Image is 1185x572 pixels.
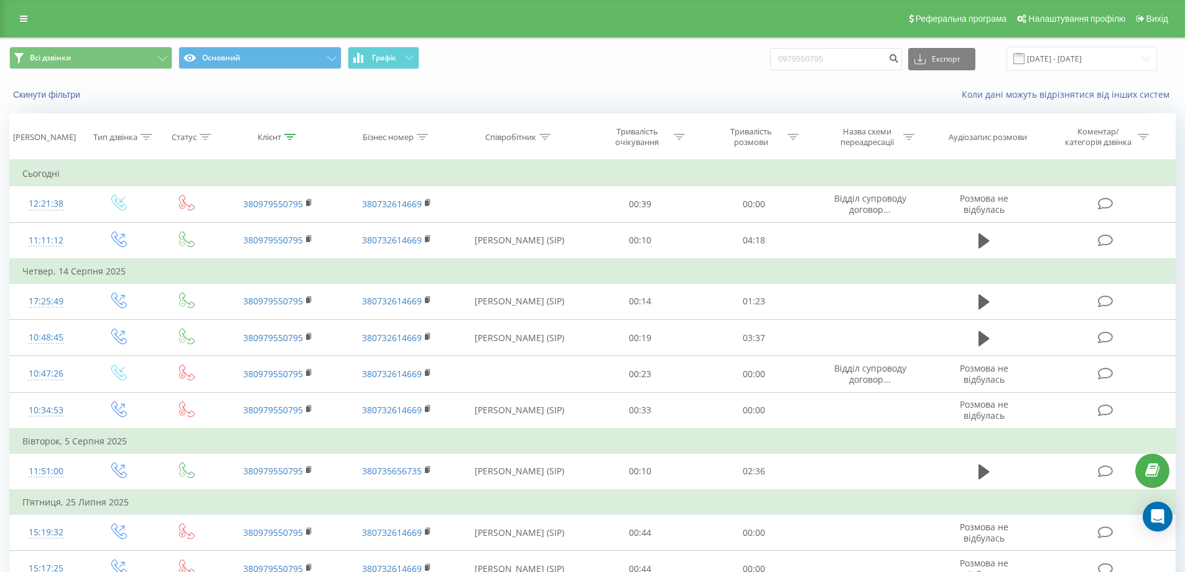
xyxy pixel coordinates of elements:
a: 380979550795 [243,368,303,380]
a: 380979550795 [243,404,303,416]
span: Вихід [1146,14,1168,24]
td: 00:10 [583,222,697,259]
td: 00:10 [583,453,697,490]
td: П’ятниця, 25 Липня 2025 [10,490,1176,515]
td: 00:44 [583,515,697,551]
td: 00:00 [697,392,811,429]
a: 380732614669 [362,404,422,416]
button: Графік [348,47,419,69]
span: Розмова не відбулась [960,192,1008,215]
div: Open Intercom Messenger [1143,502,1173,532]
span: Реферальна програма [916,14,1007,24]
td: [PERSON_NAME] (SIP) [456,222,583,259]
td: 00:00 [697,356,811,392]
span: Відділ супроводу договор... [834,192,906,215]
a: 380979550795 [243,295,303,307]
div: Коментар/категорія дзвінка [1062,126,1135,148]
a: 380732614669 [362,234,422,246]
td: 03:37 [697,320,811,356]
a: 380735656735 [362,465,422,477]
a: 380979550795 [243,527,303,538]
td: Вівторок, 5 Серпня 2025 [10,429,1176,454]
div: 10:47:26 [22,362,70,386]
div: Тип дзвінка [93,132,137,143]
input: Пошук за номером [770,48,902,70]
td: 00:33 [583,392,697,429]
button: Експорт [908,48,975,70]
span: Відділ супроводу договор... [834,362,906,385]
a: 380979550795 [243,332,303,344]
td: [PERSON_NAME] (SIP) [456,453,583,490]
a: 380732614669 [362,198,422,210]
div: 12:21:38 [22,192,70,216]
span: Графік [372,54,396,62]
div: 11:11:12 [22,228,70,253]
div: Статус [172,132,197,143]
span: Розмова не відбулась [960,521,1008,544]
span: Розмова не відбулась [960,362,1008,385]
span: Всі дзвінки [30,53,71,63]
td: 00:39 [583,186,697,222]
div: Бізнес номер [363,132,414,143]
a: 380732614669 [362,295,422,307]
td: [PERSON_NAME] (SIP) [456,283,583,319]
div: 11:51:00 [22,459,70,484]
td: 04:18 [697,222,811,259]
div: Аудіозапис розмови [949,132,1027,143]
td: 00:00 [697,186,811,222]
a: 380979550795 [243,198,303,210]
a: 380979550795 [243,234,303,246]
a: 380732614669 [362,332,422,344]
td: 01:23 [697,283,811,319]
span: Розмова не відбулась [960,398,1008,421]
div: 10:48:45 [22,326,70,350]
div: 15:19:32 [22,520,70,545]
div: Тривалість розмови [718,126,784,148]
td: Четвер, 14 Серпня 2025 [10,259,1176,284]
div: Назва схеми переадресації [834,126,900,148]
div: [PERSON_NAME] [13,132,76,143]
a: 380732614669 [362,368,422,380]
span: Налаштування профілю [1028,14,1125,24]
td: 00:19 [583,320,697,356]
a: 380979550795 [243,465,303,477]
td: [PERSON_NAME] (SIP) [456,392,583,429]
div: Тривалість очікування [604,126,671,148]
button: Всі дзвінки [9,47,172,69]
td: Сьогодні [10,161,1176,186]
td: 02:36 [697,453,811,490]
td: 00:14 [583,283,697,319]
td: 00:00 [697,515,811,551]
a: 380732614669 [362,527,422,538]
a: Коли дані можуть відрізнятися вiд інших систем [962,88,1176,100]
td: [PERSON_NAME] (SIP) [456,320,583,356]
button: Скинути фільтри [9,89,86,100]
td: 00:23 [583,356,697,392]
div: Клієнт [258,132,281,143]
div: Співробітник [485,132,536,143]
div: 10:34:53 [22,398,70,423]
td: [PERSON_NAME] (SIP) [456,515,583,551]
button: Основний [179,47,342,69]
div: 17:25:49 [22,289,70,314]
